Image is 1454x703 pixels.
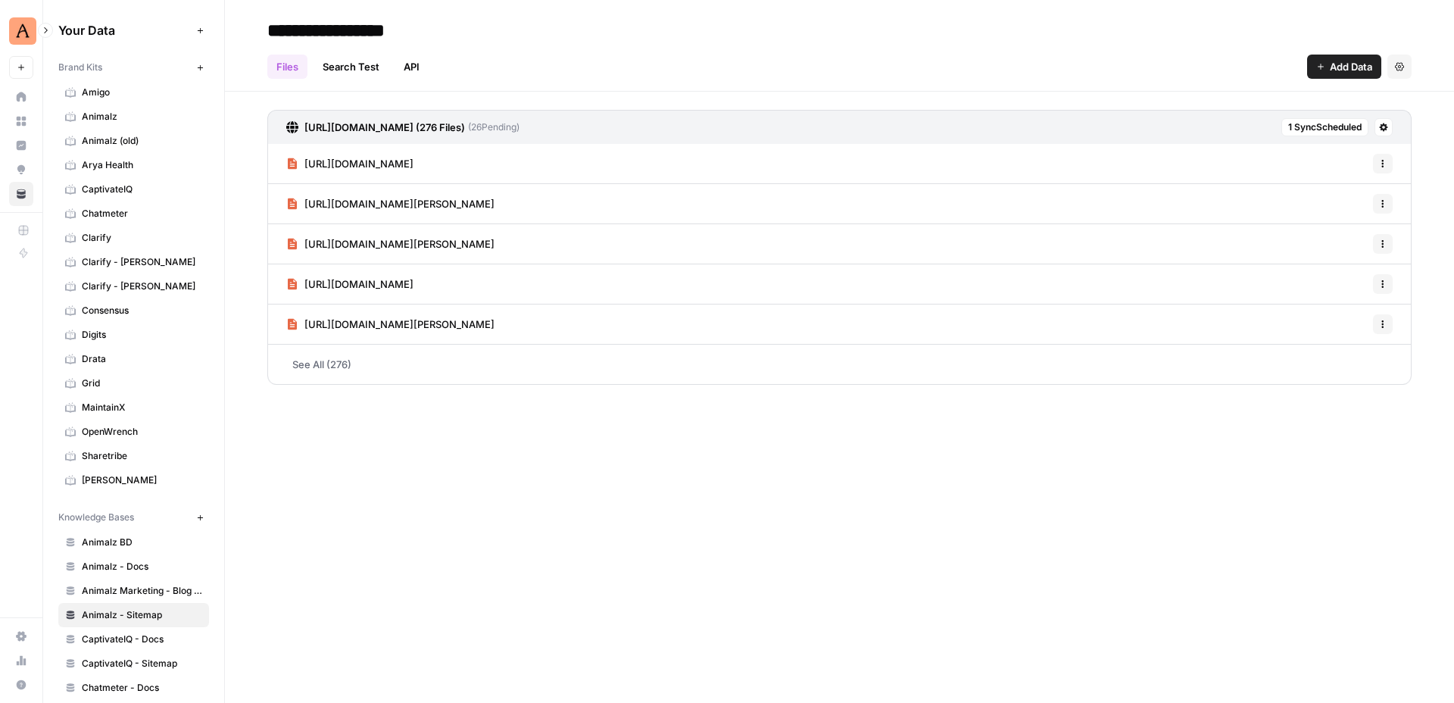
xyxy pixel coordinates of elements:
[58,555,209,579] a: Animalz - Docs
[82,304,202,317] span: Consensus
[58,202,209,226] a: Chatmeter
[267,55,307,79] a: Files
[82,86,202,99] span: Amigo
[9,648,33,673] a: Usage
[58,468,209,492] a: [PERSON_NAME]
[58,530,209,555] a: Animalz BD
[82,110,202,123] span: Animalz
[82,280,202,293] span: Clarify - [PERSON_NAME]
[58,511,134,524] span: Knowledge Bases
[82,134,202,148] span: Animalz (old)
[58,627,209,651] a: CaptivateIQ - Docs
[58,21,191,39] span: Your Data
[314,55,388,79] a: Search Test
[82,207,202,220] span: Chatmeter
[1281,118,1368,136] button: 1 SyncScheduled
[286,111,520,144] a: [URL][DOMAIN_NAME] (276 Files)(26Pending)
[267,345,1412,384] a: See All (276)
[82,584,202,598] span: Animalz Marketing - Blog content
[9,17,36,45] img: Animalz Logo
[82,425,202,439] span: OpenWrench
[58,323,209,347] a: Digits
[82,255,202,269] span: Clarify - [PERSON_NAME]
[9,133,33,158] a: Insights
[58,129,209,153] a: Animalz (old)
[286,144,413,183] a: [URL][DOMAIN_NAME]
[9,12,33,50] button: Workspace: Animalz
[58,371,209,395] a: Grid
[82,608,202,622] span: Animalz - Sitemap
[82,449,202,463] span: Sharetribe
[304,236,495,252] span: [URL][DOMAIN_NAME][PERSON_NAME]
[9,85,33,109] a: Home
[9,109,33,133] a: Browse
[58,153,209,177] a: Arya Health
[58,80,209,105] a: Amigo
[465,120,520,134] span: ( 26 Pending)
[82,473,202,487] span: [PERSON_NAME]
[286,224,495,264] a: [URL][DOMAIN_NAME][PERSON_NAME]
[82,560,202,573] span: Animalz - Docs
[58,226,209,250] a: Clarify
[286,305,495,344] a: [URL][DOMAIN_NAME][PERSON_NAME]
[82,183,202,196] span: CaptivateIQ
[395,55,429,79] a: API
[58,395,209,420] a: MaintainX
[58,250,209,274] a: Clarify - [PERSON_NAME]
[1330,59,1372,74] span: Add Data
[9,158,33,182] a: Opportunities
[58,61,102,74] span: Brand Kits
[286,264,413,304] a: [URL][DOMAIN_NAME]
[58,105,209,129] a: Animalz
[1288,120,1362,134] span: 1 Sync Scheduled
[82,401,202,414] span: MaintainX
[58,579,209,603] a: Animalz Marketing - Blog content
[58,603,209,627] a: Animalz - Sitemap
[9,624,33,648] a: Settings
[58,420,209,444] a: OpenWrench
[304,317,495,332] span: [URL][DOMAIN_NAME][PERSON_NAME]
[9,182,33,206] a: Your Data
[82,633,202,646] span: CaptivateIQ - Docs
[304,196,495,211] span: [URL][DOMAIN_NAME][PERSON_NAME]
[58,347,209,371] a: Drata
[1307,55,1381,79] button: Add Data
[58,177,209,202] a: CaptivateIQ
[286,184,495,223] a: [URL][DOMAIN_NAME][PERSON_NAME]
[82,231,202,245] span: Clarify
[304,156,413,171] span: [URL][DOMAIN_NAME]
[82,352,202,366] span: Drata
[9,673,33,697] button: Help + Support
[82,536,202,549] span: Animalz BD
[82,328,202,342] span: Digits
[304,277,413,292] span: [URL][DOMAIN_NAME]
[82,657,202,670] span: CaptivateIQ - Sitemap
[82,376,202,390] span: Grid
[304,120,465,135] h3: [URL][DOMAIN_NAME] (276 Files)
[58,676,209,700] a: Chatmeter - Docs
[82,681,202,695] span: Chatmeter - Docs
[58,444,209,468] a: Sharetribe
[58,298,209,323] a: Consensus
[58,274,209,298] a: Clarify - [PERSON_NAME]
[82,158,202,172] span: Arya Health
[58,651,209,676] a: CaptivateIQ - Sitemap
